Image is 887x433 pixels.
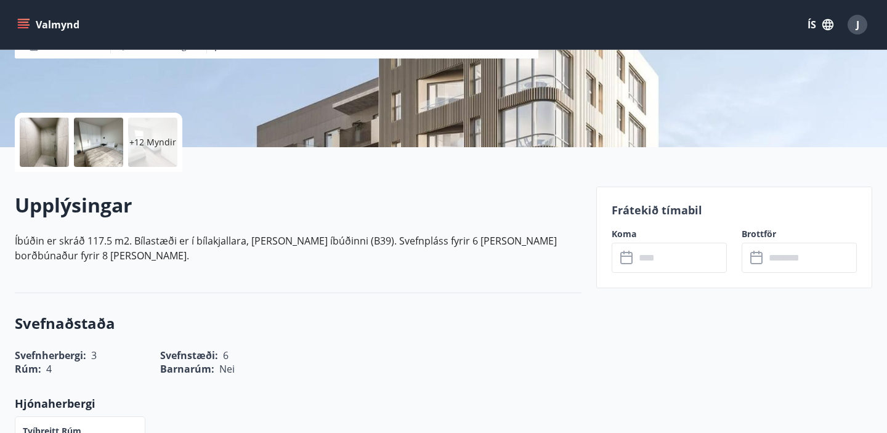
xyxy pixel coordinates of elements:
h2: Upplýsingar [15,192,581,219]
p: Hjónaherbergi [15,395,581,411]
h3: Svefnaðstaða [15,313,581,334]
p: Frátekið tímabil [612,202,857,218]
span: J [856,18,859,31]
button: ÍS [801,14,840,36]
label: Brottför [742,228,857,240]
button: J [843,10,872,39]
p: Íbúðin er skráð 117.5 m2. Bílastæði er í bílakjallara, [PERSON_NAME] íbúðinni (B39). Svefnpláss f... [15,233,581,263]
span: 4 [46,362,52,376]
button: menu [15,14,84,36]
span: Rúm : [15,362,41,376]
span: Nei [219,362,235,376]
label: Koma [612,228,727,240]
span: Barnarúm : [160,362,214,376]
p: +12 Myndir [129,136,176,148]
